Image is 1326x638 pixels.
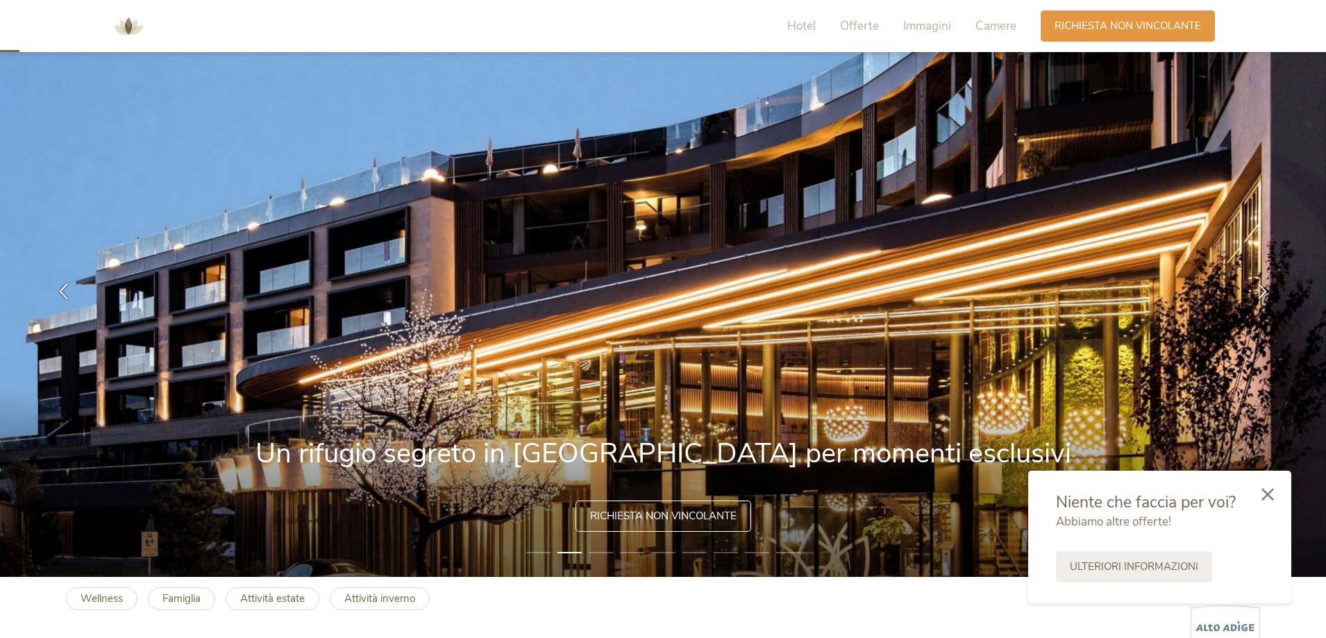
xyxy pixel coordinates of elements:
[344,591,415,605] b: Attività inverno
[330,587,430,610] a: Attività inverno
[81,591,123,605] b: Wellness
[108,6,149,47] img: AMONTI & LUNARIS Wellnessresort
[162,591,201,605] b: Famiglia
[903,18,951,34] span: Immagini
[240,591,305,605] b: Attività estate
[1055,19,1201,33] span: Richiesta non vincolante
[590,509,737,523] span: Richiesta non vincolante
[787,18,816,34] span: Hotel
[66,587,137,610] a: Wellness
[148,587,215,610] a: Famiglia
[108,21,149,31] a: AMONTI & LUNARIS Wellnessresort
[975,18,1016,34] span: Camere
[1070,560,1198,574] span: Ulteriori informazioni
[1056,551,1212,582] a: Ulteriori informazioni
[1056,514,1171,530] span: Abbiamo altre offerte!
[226,587,319,610] a: Attività estate
[1056,492,1236,513] span: Niente che faccia per voi?
[840,18,879,34] span: Offerte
